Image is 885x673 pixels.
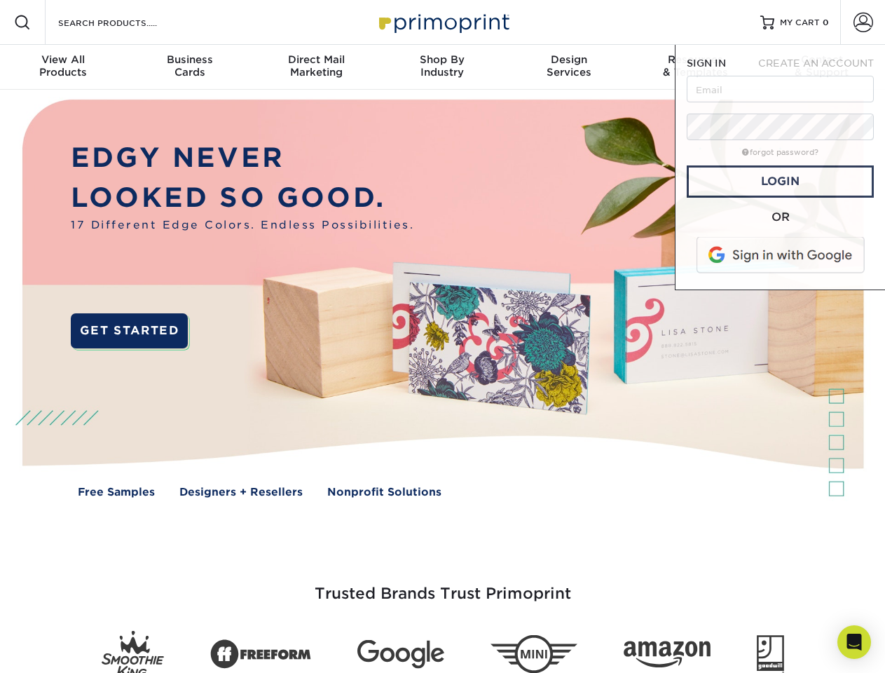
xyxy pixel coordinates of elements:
[253,53,379,79] div: Marketing
[780,17,820,29] span: MY CART
[687,76,874,102] input: Email
[57,14,193,31] input: SEARCH PRODUCTS.....
[687,57,726,69] span: SIGN IN
[379,53,505,66] span: Shop By
[379,53,505,79] div: Industry
[757,635,784,673] img: Goodwill
[179,484,303,501] a: Designers + Resellers
[71,178,414,218] p: LOOKED SO GOOD.
[71,217,414,233] span: 17 Different Edge Colors. Endless Possibilities.
[742,148,818,157] a: forgot password?
[126,45,252,90] a: BusinessCards
[687,165,874,198] a: Login
[253,45,379,90] a: Direct MailMarketing
[4,630,119,668] iframe: Google Customer Reviews
[71,313,188,348] a: GET STARTED
[379,45,505,90] a: Shop ByIndustry
[506,45,632,90] a: DesignServices
[506,53,632,66] span: Design
[71,138,414,178] p: EDGY NEVER
[687,209,874,226] div: OR
[327,484,441,501] a: Nonprofit Solutions
[253,53,379,66] span: Direct Mail
[506,53,632,79] div: Services
[126,53,252,66] span: Business
[632,53,758,79] div: & Templates
[33,551,853,620] h3: Trusted Brands Trust Primoprint
[758,57,874,69] span: CREATE AN ACCOUNT
[632,53,758,66] span: Resources
[624,641,711,668] img: Amazon
[126,53,252,79] div: Cards
[837,625,871,659] div: Open Intercom Messenger
[357,640,444,669] img: Google
[823,18,829,27] span: 0
[632,45,758,90] a: Resources& Templates
[373,7,513,37] img: Primoprint
[78,484,155,501] a: Free Samples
